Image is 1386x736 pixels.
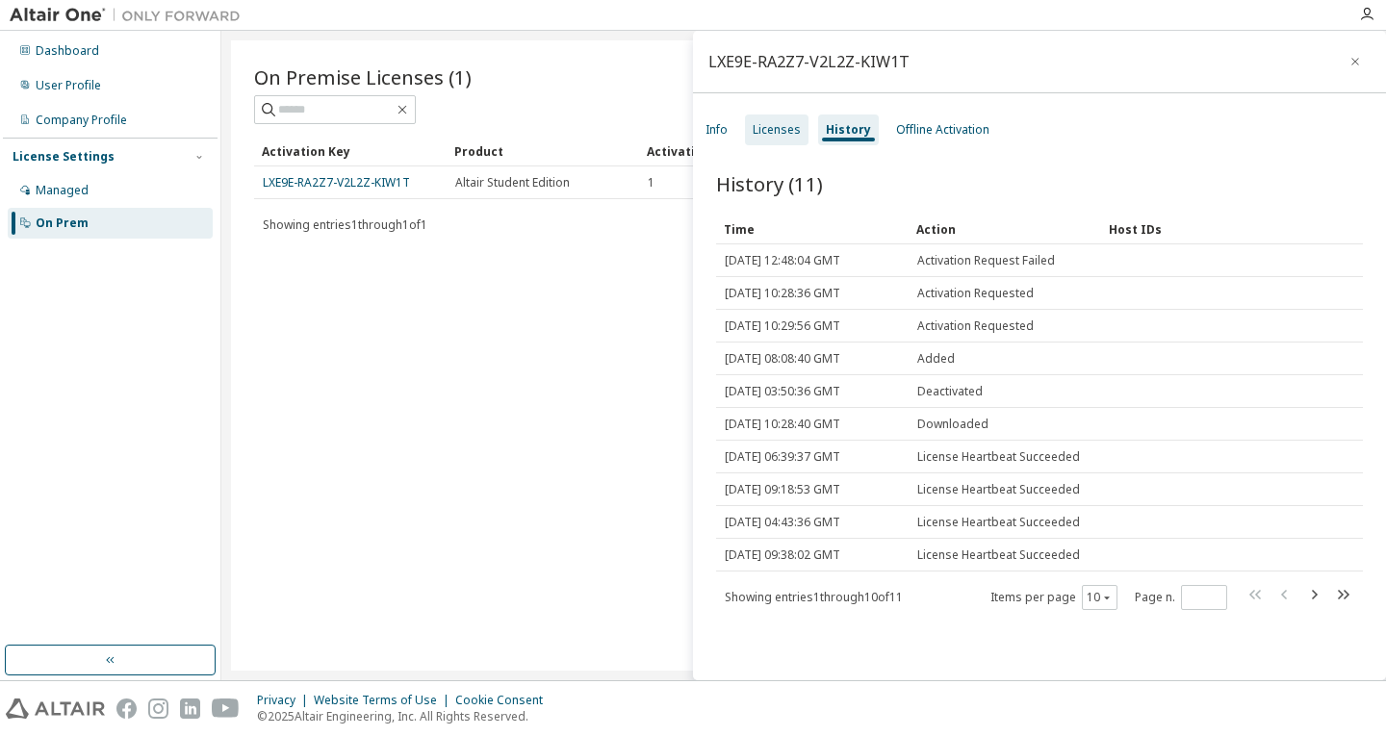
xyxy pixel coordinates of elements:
img: youtube.svg [212,698,240,719]
img: Altair One [10,6,250,25]
span: [DATE] 09:18:53 GMT [725,482,840,497]
div: History [826,122,871,138]
span: License Heartbeat Succeeded [917,547,1080,563]
span: History (11) [716,170,823,197]
div: Dashboard [36,43,99,59]
span: License Heartbeat Succeeded [917,449,1080,465]
div: Cookie Consent [455,693,554,708]
div: Company Profile [36,113,127,128]
span: Added [917,351,955,367]
img: instagram.svg [148,698,168,719]
span: 1 [648,175,654,190]
span: Showing entries 1 through 10 of 11 [725,589,903,605]
p: © 2025 Altair Engineering, Inc. All Rights Reserved. [257,708,554,724]
span: [DATE] 04:43:36 GMT [725,515,840,530]
span: On Premise Licenses (1) [254,63,472,90]
span: Altair Student Edition [455,175,570,190]
span: [DATE] 09:38:02 GMT [725,547,840,563]
div: Activation Allowed [647,136,824,166]
a: LXE9E-RA2Z7-V2L2Z-KIW1T [263,174,410,190]
button: 10 [1087,590,1113,605]
div: Offline Activation [896,122,989,138]
div: License Settings [13,149,115,165]
div: Product [454,136,631,166]
span: Activation Request Failed [917,253,1055,268]
span: Activation Requested [917,318,1034,334]
div: Info [706,122,728,138]
div: User Profile [36,78,101,93]
div: Website Terms of Use [314,693,455,708]
span: Items per page [990,585,1117,610]
img: linkedin.svg [180,698,200,719]
span: Activation Requested [917,286,1034,301]
img: facebook.svg [116,698,137,719]
span: Showing entries 1 through 1 of 1 [263,216,427,233]
span: [DATE] 06:39:37 GMT [725,449,840,465]
div: Privacy [257,693,314,708]
span: [DATE] 12:48:04 GMT [725,253,840,268]
div: LXE9E-RA2Z7-V2L2Z-KIW1T [708,54,910,69]
div: Time [724,214,901,244]
span: Downloaded [917,417,988,432]
span: [DATE] 03:50:36 GMT [725,384,840,399]
div: Managed [36,183,89,198]
div: Activation Key [262,136,439,166]
span: [DATE] 10:29:56 GMT [725,318,840,334]
span: Deactivated [917,384,983,399]
div: Action [916,214,1093,244]
span: [DATE] 10:28:36 GMT [725,286,840,301]
span: [DATE] 10:28:40 GMT [725,417,840,432]
div: On Prem [36,216,89,231]
span: License Heartbeat Succeeded [917,482,1080,497]
span: License Heartbeat Succeeded [917,515,1080,530]
span: [DATE] 08:08:40 GMT [725,351,840,367]
span: Page n. [1135,585,1227,610]
div: Host IDs [1109,214,1299,244]
div: Licenses [753,122,801,138]
img: altair_logo.svg [6,698,105,719]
